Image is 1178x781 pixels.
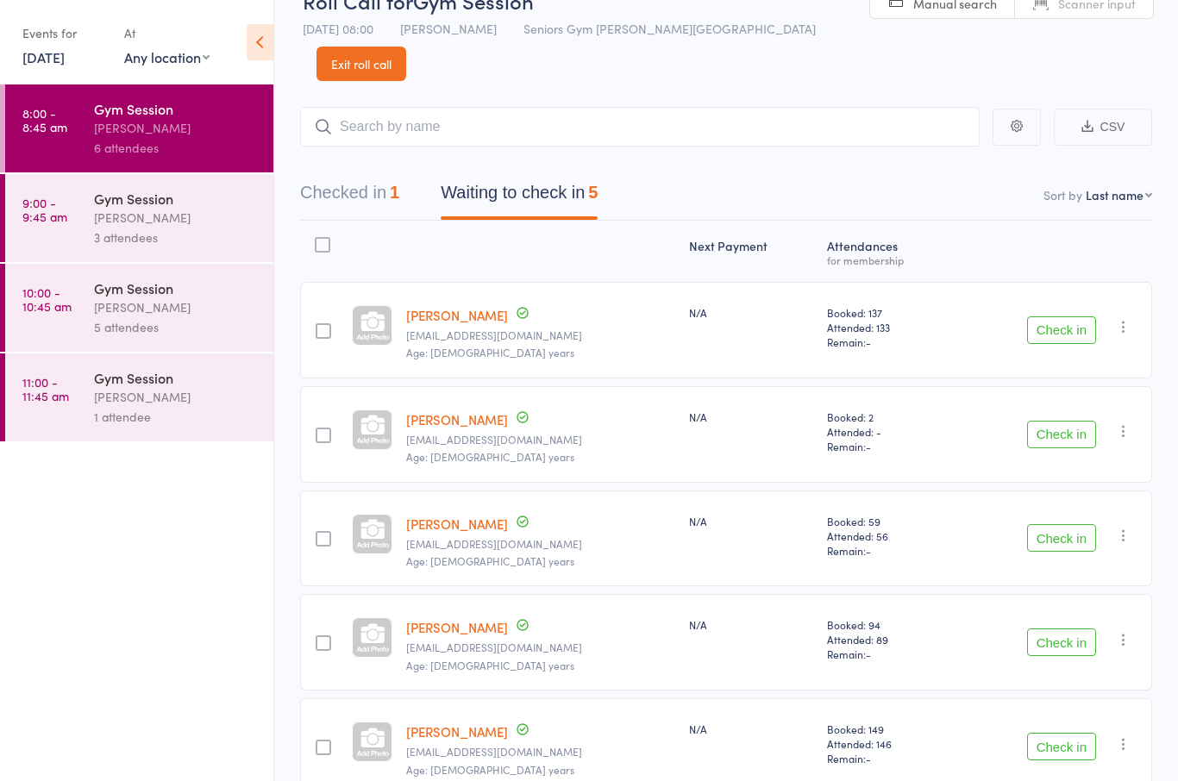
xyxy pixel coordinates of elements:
[827,528,949,543] span: Attended: 56
[689,409,813,424] div: N/A
[94,278,259,297] div: Gym Session
[866,647,871,661] span: -
[689,305,813,320] div: N/A
[400,20,497,37] span: [PERSON_NAME]
[827,647,949,661] span: Remain:
[22,375,69,403] time: 11:00 - 11:45 am
[406,553,574,568] span: Age: [DEMOGRAPHIC_DATA] years
[406,306,508,324] a: [PERSON_NAME]
[689,514,813,528] div: N/A
[406,515,508,533] a: [PERSON_NAME]
[689,722,813,736] div: N/A
[22,196,67,223] time: 9:00 - 9:45 am
[866,334,871,349] span: -
[5,84,273,172] a: 8:00 -8:45 amGym Session[PERSON_NAME]6 attendees
[1027,316,1096,344] button: Check in
[827,514,949,528] span: Booked: 59
[866,543,871,558] span: -
[827,409,949,424] span: Booked: 2
[827,632,949,647] span: Attended: 89
[1054,109,1152,146] button: CSV
[1027,628,1096,656] button: Check in
[300,107,980,147] input: Search by name
[1086,186,1144,203] div: Last name
[866,439,871,453] span: -
[94,208,259,228] div: [PERSON_NAME]
[827,736,949,751] span: Attended: 146
[406,722,508,740] a: [PERSON_NAME]
[94,118,259,138] div: [PERSON_NAME]
[1027,733,1096,760] button: Check in
[124,47,210,66] div: Any location
[406,329,675,341] small: yvonnee5@bigpond.com
[316,47,406,81] a: Exit roll call
[5,353,273,441] a: 11:00 -11:45 amGym Session[PERSON_NAME]1 attendee
[5,264,273,352] a: 10:00 -10:45 amGym Session[PERSON_NAME]5 attendees
[406,658,574,672] span: Age: [DEMOGRAPHIC_DATA] years
[406,538,675,550] small: helenmurden85@gmail.com
[94,189,259,208] div: Gym Session
[827,334,949,349] span: Remain:
[124,19,210,47] div: At
[827,543,949,558] span: Remain:
[689,617,813,632] div: N/A
[827,320,949,334] span: Attended: 133
[94,407,259,427] div: 1 attendee
[406,345,574,359] span: Age: [DEMOGRAPHIC_DATA] years
[866,751,871,765] span: -
[406,449,574,464] span: Age: [DEMOGRAPHIC_DATA] years
[22,19,107,47] div: Events for
[22,285,72,313] time: 10:00 - 10:45 am
[827,751,949,765] span: Remain:
[406,641,675,653] small: mort_10@bigpond.com
[588,183,598,202] div: 5
[22,47,65,66] a: [DATE]
[827,424,949,439] span: Attended: -
[1027,421,1096,448] button: Check in
[441,174,598,220] button: Waiting to check in5
[827,439,949,453] span: Remain:
[94,138,259,158] div: 6 attendees
[94,317,259,337] div: 5 attendees
[820,228,956,274] div: Atten­dances
[22,106,67,134] time: 8:00 - 8:45 am
[827,722,949,736] span: Booked: 149
[827,305,949,320] span: Booked: 137
[682,228,820,274] div: Next Payment
[300,174,399,220] button: Checked in1
[827,617,949,632] span: Booked: 94
[94,368,259,387] div: Gym Session
[406,618,508,636] a: [PERSON_NAME]
[390,183,399,202] div: 1
[1027,524,1096,552] button: Check in
[1043,186,1082,203] label: Sort by
[94,297,259,317] div: [PERSON_NAME]
[406,746,675,758] small: russelleunice@hotmail.com
[827,254,949,266] div: for membership
[303,20,373,37] span: [DATE] 08:00
[406,434,675,446] small: kdcallig@gmail.com
[5,174,273,262] a: 9:00 -9:45 amGym Session[PERSON_NAME]3 attendees
[406,410,508,428] a: [PERSON_NAME]
[94,99,259,118] div: Gym Session
[523,20,816,37] span: Seniors Gym [PERSON_NAME][GEOGRAPHIC_DATA]
[406,762,574,777] span: Age: [DEMOGRAPHIC_DATA] years
[94,387,259,407] div: [PERSON_NAME]
[94,228,259,247] div: 3 attendees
